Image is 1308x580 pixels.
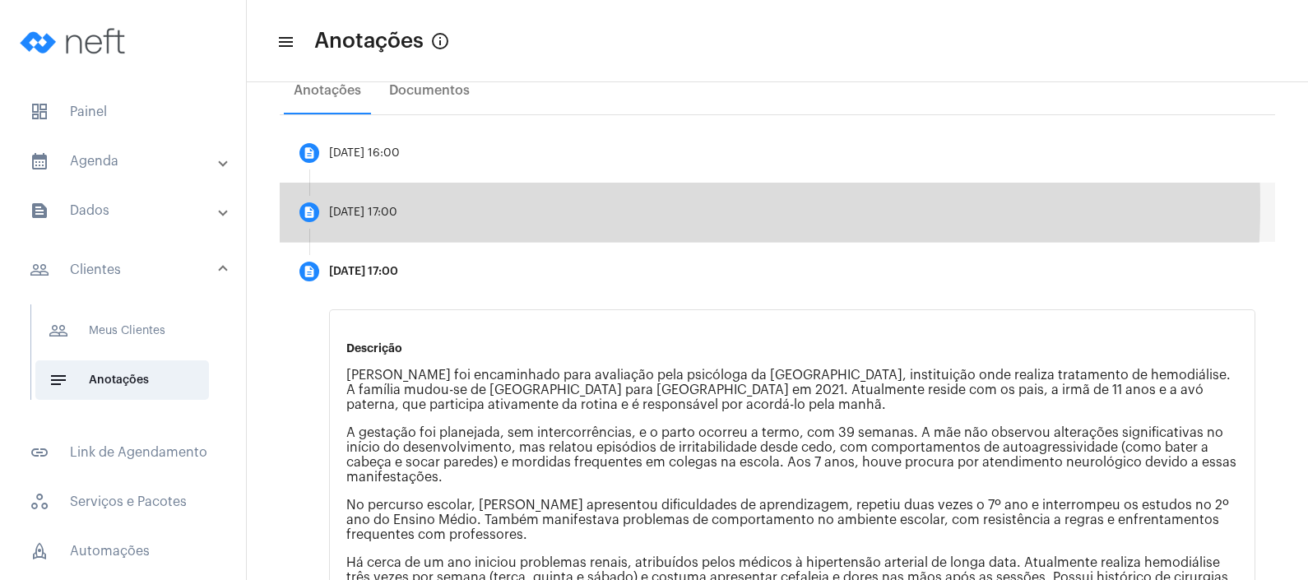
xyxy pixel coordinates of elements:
mat-panel-title: Clientes [30,260,220,280]
mat-icon: sidenav icon [30,260,49,280]
span: Meus Clientes [35,311,209,350]
mat-icon: description [303,206,316,219]
span: Anotações [35,360,209,400]
mat-panel-title: Dados [30,201,220,220]
mat-icon: sidenav icon [49,370,68,390]
span: sidenav icon [30,492,49,512]
div: [DATE] 16:00 [329,147,400,160]
p: No percurso escolar, [PERSON_NAME] apresentou dificuldades de aprendizagem, repetiu duas vezes o ... [346,498,1238,542]
span: sidenav icon [30,541,49,561]
mat-icon: sidenav icon [30,443,49,462]
mat-icon: description [303,146,316,160]
mat-icon: sidenav icon [276,32,293,52]
div: [DATE] 17:00 [329,266,398,278]
mat-icon: sidenav icon [30,151,49,171]
mat-icon: info_outlined [430,31,450,51]
mat-panel-title: Agenda [30,151,220,171]
mat-icon: sidenav icon [30,201,49,220]
span: Automações [16,531,230,571]
span: Painel [16,92,230,132]
mat-icon: description [303,265,316,278]
span: Anotações [314,28,424,54]
p: Descrição [346,342,1238,355]
div: [DATE] 17:00 [329,206,397,219]
div: Documentos [389,83,470,98]
div: Anotações [294,83,361,98]
span: sidenav icon [30,102,49,122]
mat-expansion-panel-header: sidenav iconDados [10,191,246,230]
span: Link de Agendamento [16,433,230,472]
p: A gestação foi planejada, sem intercorrências, e o parto ocorreu a termo, com 39 semanas. A mãe n... [346,425,1238,485]
p: [PERSON_NAME] foi encaminhado para avaliação pela psicóloga da [GEOGRAPHIC_DATA], instituição ond... [346,368,1238,412]
span: Serviços e Pacotes [16,482,230,522]
img: logo-neft-novo-2.png [13,8,137,74]
div: sidenav iconClientes [10,296,246,423]
mat-icon: sidenav icon [49,321,68,341]
mat-expansion-panel-header: sidenav iconAgenda [10,142,246,181]
mat-expansion-panel-header: sidenav iconClientes [10,244,246,296]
